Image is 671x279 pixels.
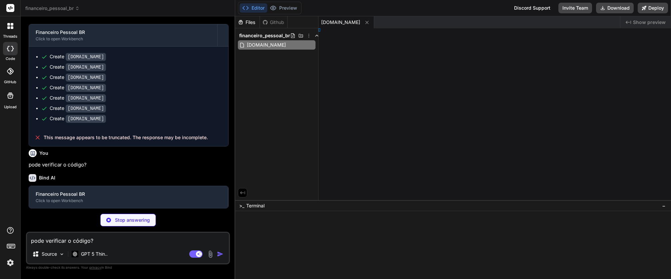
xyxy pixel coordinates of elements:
button: Deploy [638,3,668,13]
span: [DOMAIN_NAME] [321,19,360,26]
div: Create [50,105,106,112]
span: privacy [89,265,101,269]
label: code [6,56,15,62]
div: Create [50,84,106,91]
div: Financeiro Pessoal BR [36,191,221,197]
div: Financeiro Pessoal BR [36,29,211,36]
code: [DOMAIN_NAME] [66,84,106,92]
label: threads [3,34,17,39]
p: pode verificar o código? [29,161,229,169]
div: Create [50,53,106,60]
h6: Bind AI [39,174,55,181]
img: icon [217,251,224,257]
label: Upload [4,104,17,110]
h6: You [39,150,48,156]
button: Download [596,3,634,13]
span: >_ [239,202,244,209]
code: [DOMAIN_NAME] [66,105,106,113]
button: Financeiro Pessoal BRClick to open Workbench [29,186,228,208]
p: GPT 5 Thin.. [81,251,108,257]
div: Create [50,64,106,71]
code: [DOMAIN_NAME] [66,53,106,61]
div: Create [50,95,106,102]
code: [DOMAIN_NAME] [66,115,106,123]
span: [DOMAIN_NAME] [246,41,287,49]
span: This message appears to be truncated. The response may be incomplete. [44,134,208,141]
code: [DOMAIN_NAME] [66,63,106,71]
div: Files [235,19,260,26]
button: Editor [240,3,267,13]
img: attachment [207,250,214,258]
div: Create [50,115,106,122]
span: financeiro_pessoal_br [239,32,290,39]
button: Financeiro Pessoal BRClick to open Workbench [29,24,217,46]
button: − [661,200,667,211]
p: Source [42,251,57,257]
div: Click to open Workbench [36,198,221,203]
button: Preview [267,3,300,13]
img: settings [5,257,16,268]
span: Show preview [633,19,666,26]
img: Pick Models [59,251,65,257]
code: [DOMAIN_NAME] [66,74,106,82]
img: GPT 5 Thinking High [72,251,78,257]
div: Discord Support [510,3,554,13]
p: Stop answering [115,217,150,223]
div: Create [50,74,106,81]
span: − [662,202,666,209]
span: Terminal [246,202,265,209]
button: Invite Team [558,3,592,13]
div: Click to open Workbench [36,36,211,42]
code: [DOMAIN_NAME] [66,94,106,102]
div: Github [260,19,287,26]
label: GitHub [4,79,16,85]
p: Always double-check its answers. Your in Bind [26,264,230,271]
span: financeiro_pessoal_br [25,5,80,12]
